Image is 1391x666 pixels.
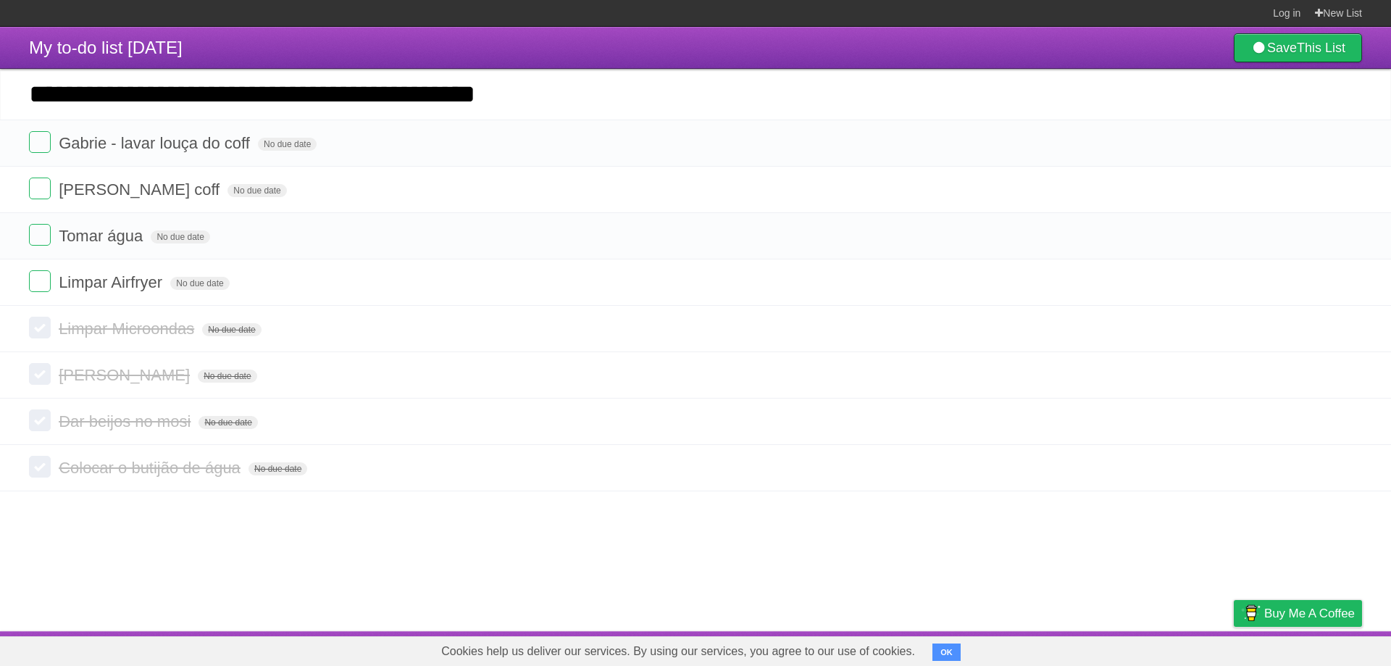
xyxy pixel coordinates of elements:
label: Done [29,363,51,385]
span: No due date [151,230,209,243]
label: Done [29,409,51,431]
span: My to-do list [DATE] [29,38,183,57]
span: No due date [199,416,257,429]
label: Done [29,224,51,246]
label: Done [29,317,51,338]
span: Gabrie - lavar louça do coff [59,134,254,152]
span: Buy me a coffee [1264,601,1355,626]
a: Suggest a feature [1271,635,1362,662]
label: Done [29,270,51,292]
img: Buy me a coffee [1241,601,1261,625]
span: No due date [258,138,317,151]
span: Tomar água [59,227,146,245]
a: Buy me a coffee [1234,600,1362,627]
b: This List [1297,41,1345,55]
label: Done [29,178,51,199]
span: No due date [170,277,229,290]
a: Developers [1089,635,1148,662]
span: No due date [248,462,307,475]
a: SaveThis List [1234,33,1362,62]
span: Dar beijos no mosi [59,412,194,430]
label: Done [29,131,51,153]
span: Limpar Airfryer [59,273,166,291]
span: Limpar Microondas [59,320,198,338]
span: [PERSON_NAME] coff [59,180,223,199]
button: OK [932,644,961,661]
label: Done [29,456,51,478]
a: Privacy [1215,635,1253,662]
span: Colocar o butijão de água [59,459,244,477]
a: Terms [1166,635,1198,662]
span: No due date [227,184,286,197]
span: No due date [198,370,256,383]
span: No due date [202,323,261,336]
span: Cookies help us deliver our services. By using our services, you agree to our use of cookies. [427,637,930,666]
span: [PERSON_NAME] [59,366,193,384]
a: About [1041,635,1072,662]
